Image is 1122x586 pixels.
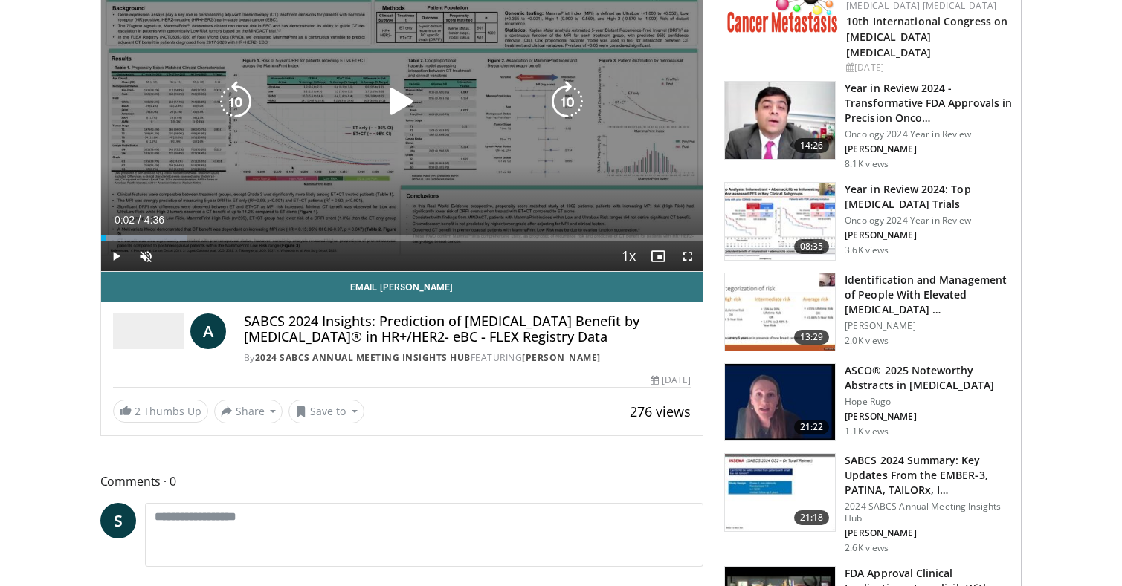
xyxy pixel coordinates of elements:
p: 3.6K views [845,244,889,256]
button: Share [214,400,283,423]
button: Playback Rate [613,241,643,271]
span: / [138,214,141,226]
button: Save to [288,400,364,423]
a: Email [PERSON_NAME] [101,272,703,302]
span: 2 [135,404,141,418]
img: 2024 SABCS Annual Meeting Insights Hub [113,313,184,349]
div: By FEATURING [244,351,691,365]
span: 14:26 [794,138,830,153]
span: 0:02 [115,214,135,226]
p: [PERSON_NAME] [845,320,1012,332]
div: [DATE] [651,374,691,387]
p: [PERSON_NAME] [845,411,1012,423]
p: 8.1K views [845,158,889,170]
a: 21:22 ASCO® 2025 Noteworthy Abstracts in [MEDICAL_DATA] Hope Rugo [PERSON_NAME] 1.1K views [724,363,1012,442]
p: [PERSON_NAME] [845,143,1012,155]
p: Hope Rugo [845,396,1012,408]
a: 2024 SABCS Annual Meeting Insights Hub [255,351,471,364]
h4: SABCS 2024 Insights: Prediction of [MEDICAL_DATA] Benefit by [MEDICAL_DATA]® in HR+/HER2- eBC - F... [244,313,691,345]
a: 08:35 Year in Review 2024: Top [MEDICAL_DATA] Trials Oncology 2024 Year in Review [PERSON_NAME] 3... [724,182,1012,261]
span: 4:36 [144,214,164,226]
a: [PERSON_NAME] [522,351,601,364]
div: [DATE] [846,61,1009,74]
h3: Identification and Management of People With Elevated [MEDICAL_DATA] … [845,273,1012,317]
p: [PERSON_NAME] [845,229,1012,241]
p: Oncology 2024 Year in Review [845,215,1012,227]
p: 2.6K views [845,542,889,554]
span: 08:35 [794,239,830,254]
a: 10th International Congress on [MEDICAL_DATA] [MEDICAL_DATA] [846,14,1007,59]
img: 3d9d22fd-0cff-4266-94b4-85ed3e18f7c3.150x105_q85_crop-smart_upscale.jpg [725,364,835,441]
h3: Year in Review 2024 - Transformative FDA Approvals in Precision Onco… [845,81,1012,126]
span: Comments 0 [100,472,704,491]
div: Progress Bar [101,235,703,241]
h3: Year in Review 2024: Top [MEDICAL_DATA] Trials [845,182,1012,212]
a: S [100,503,136,538]
img: f3e414da-7d1c-4e07-9ec1-229507e9276d.150x105_q85_crop-smart_upscale.jpg [725,273,835,351]
p: [PERSON_NAME] [845,527,1012,539]
p: 1.1K views [845,426,889,437]
button: Play [101,241,131,271]
span: 276 views [630,403,691,420]
p: 2024 SABCS Annual Meeting Insights Hub [845,501,1012,524]
a: 14:26 Year in Review 2024 - Transformative FDA Approvals in Precision Onco… Oncology 2024 Year in... [724,81,1012,170]
a: A [190,313,226,349]
span: 21:22 [794,420,830,434]
button: Enable picture-in-picture mode [643,241,673,271]
img: 24788a67-60a2-4554-b753-a3698dbabb20.150x105_q85_crop-smart_upscale.jpg [725,454,835,531]
p: 2.0K views [845,335,889,347]
h3: ASCO® 2025 Noteworthy Abstracts in [MEDICAL_DATA] [845,363,1012,393]
a: 21:18 SABCS 2024 Summary: Key Updates From the EMBER-3, PATINA, TAILORx, I… 2024 SABCS Annual Mee... [724,453,1012,554]
span: 21:18 [794,510,830,525]
button: Fullscreen [673,241,703,271]
p: Oncology 2024 Year in Review [845,128,1012,140]
button: Unmute [131,241,161,271]
a: 13:29 Identification and Management of People With Elevated [MEDICAL_DATA] … [PERSON_NAME] 2.0K v... [724,273,1012,351]
span: 13:29 [794,330,830,345]
h3: SABCS 2024 Summary: Key Updates From the EMBER-3, PATINA, TAILORx, I… [845,453,1012,498]
a: 2 Thumbs Up [113,400,208,423]
img: 22cacae0-80e8-46c7-b946-25cff5e656fa.150x105_q85_crop-smart_upscale.jpg [725,82,835,159]
img: 2afea796-6ee7-4bc1-b389-bb5393c08b2f.150x105_q85_crop-smart_upscale.jpg [725,183,835,260]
